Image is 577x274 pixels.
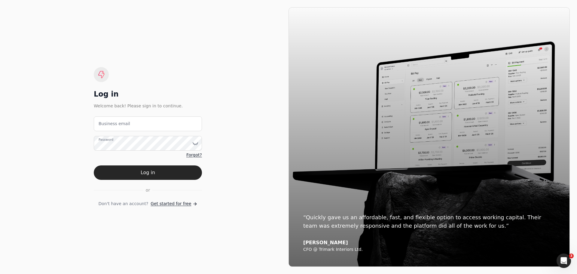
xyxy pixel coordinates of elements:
[151,201,191,207] span: Get started for free
[557,254,571,268] iframe: Intercom live chat
[94,103,202,109] div: Welcome back! Please sign in to continue.
[146,187,150,193] span: or
[151,201,197,207] a: Get started for free
[569,254,574,258] span: 3
[94,165,202,180] button: Log in
[303,247,555,252] div: CFO @ Trimark Interiors Ltd.
[99,137,113,142] label: Password
[303,213,555,230] div: “Quickly gave us an affordable, fast, and flexible option to access working capital. Their team w...
[98,201,148,207] span: Don't have an account?
[99,121,130,127] label: Business email
[94,89,202,99] div: Log in
[303,240,555,246] div: [PERSON_NAME]
[186,152,202,158] a: Forgot?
